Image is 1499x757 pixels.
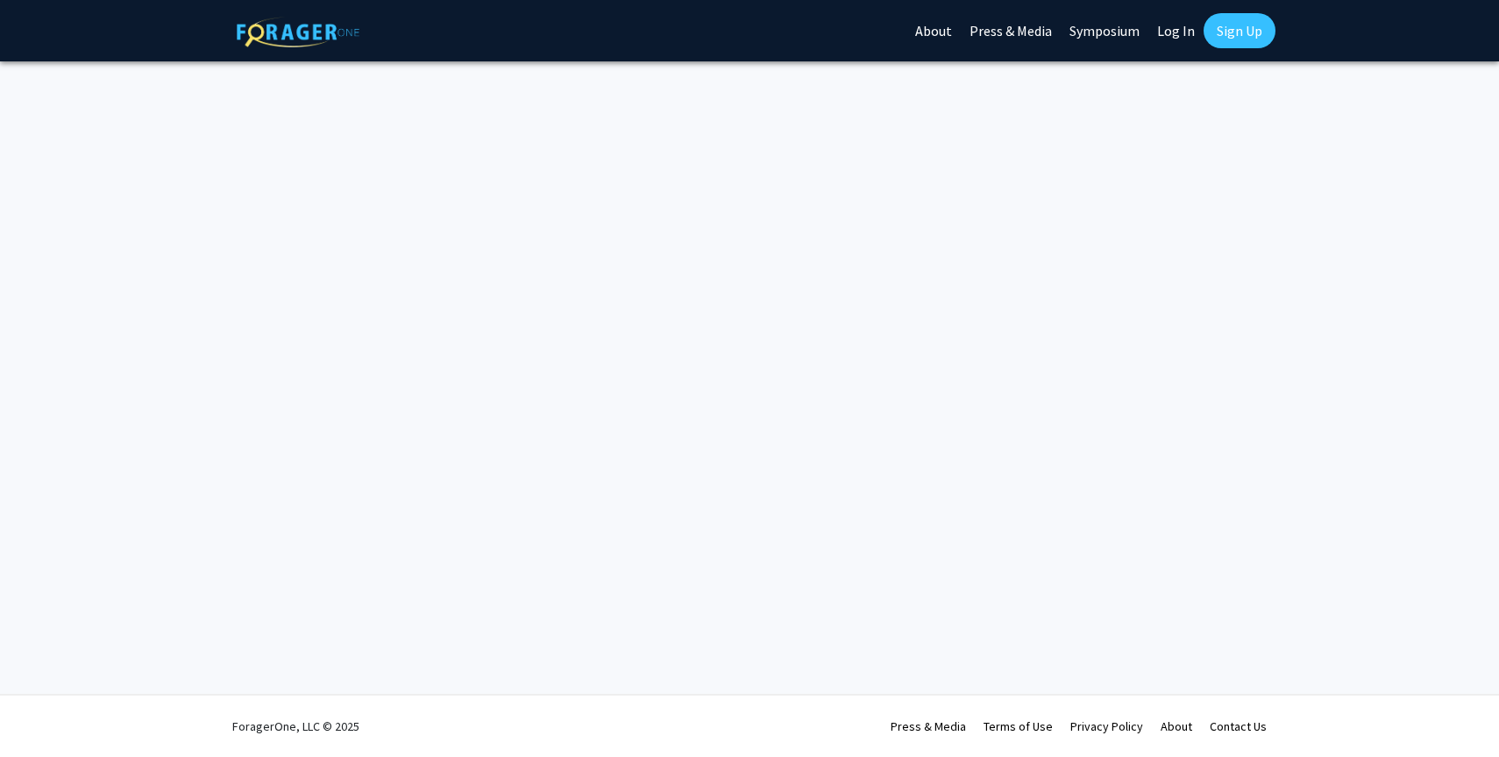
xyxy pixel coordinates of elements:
a: About [1161,718,1192,734]
img: ForagerOne Logo [237,17,359,47]
a: Sign Up [1204,13,1275,48]
div: ForagerOne, LLC © 2025 [232,696,359,757]
a: Privacy Policy [1070,718,1143,734]
a: Terms of Use [984,718,1053,734]
a: Contact Us [1210,718,1267,734]
a: Press & Media [891,718,966,734]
